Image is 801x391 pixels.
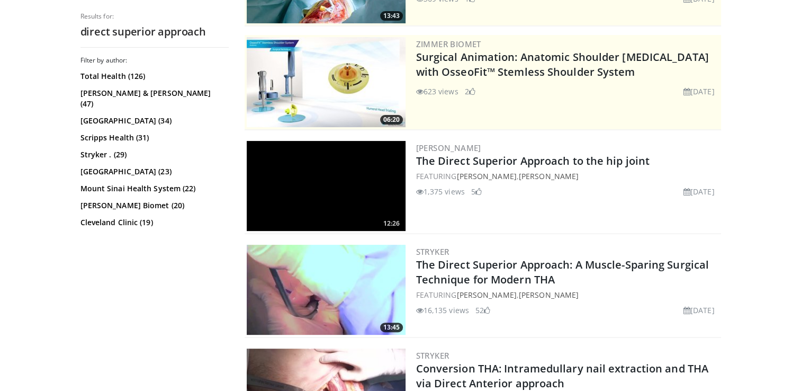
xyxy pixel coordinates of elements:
[416,143,481,153] a: [PERSON_NAME]
[247,245,406,335] a: 13:45
[683,86,715,97] li: [DATE]
[247,141,406,231] a: 12:26
[247,37,406,127] a: 06:20
[247,37,406,127] img: 84e7f812-2061-4fff-86f6-cdff29f66ef4.300x170_q85_crop-smart_upscale.jpg
[80,166,226,177] a: [GEOGRAPHIC_DATA] (23)
[80,200,226,211] a: [PERSON_NAME] Biomet (20)
[380,11,403,21] span: 13:43
[519,290,579,300] a: [PERSON_NAME]
[456,290,516,300] a: [PERSON_NAME]
[416,305,469,316] li: 16,135 views
[475,305,490,316] li: 52
[416,39,481,49] a: Zimmer Biomet
[416,171,719,182] div: FEATURING ,
[80,25,229,39] h2: direct superior approach
[683,186,715,197] li: [DATE]
[247,141,406,231] img: bb51b40c-9b01-4d91-ab18-81a75e3822ca.300x170_q85_crop-smart_upscale.jpg
[80,217,226,228] a: Cleveland Clinic (19)
[416,86,458,97] li: 623 views
[80,149,226,160] a: Stryker . (29)
[80,56,229,65] h3: Filter by author:
[456,171,516,181] a: [PERSON_NAME]
[80,132,226,143] a: Scripps Health (31)
[416,289,719,300] div: FEATURING ,
[465,86,475,97] li: 2
[416,350,449,361] a: Stryker
[416,246,449,257] a: Stryker
[471,186,482,197] li: 5
[416,186,465,197] li: 1,375 views
[80,115,226,126] a: [GEOGRAPHIC_DATA] (34)
[519,171,579,181] a: [PERSON_NAME]
[247,245,406,335] img: fae66810-5b51-4528-b1a3-5f5657f6b587.300x170_q85_crop-smart_upscale.jpg
[80,12,229,21] p: Results for:
[683,305,715,316] li: [DATE]
[416,154,650,168] a: The Direct Superior Approach to the hip joint
[416,257,709,287] a: The Direct Superior Approach: A Muscle-Sparing Surgical Technique for Modern THA
[380,115,403,125] span: 06:20
[416,50,709,79] a: Surgical Animation: Anatomic Shoulder [MEDICAL_DATA] with OsseoFit™ Stemless Shoulder System
[380,323,403,332] span: 13:45
[80,183,226,194] a: Mount Sinai Health System (22)
[416,361,708,390] a: Conversion THA: Intramedullary nail extraction and THA via Direct Anterior approach
[80,88,226,109] a: [PERSON_NAME] & [PERSON_NAME] (47)
[380,219,403,228] span: 12:26
[80,71,226,82] a: Total Health (126)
